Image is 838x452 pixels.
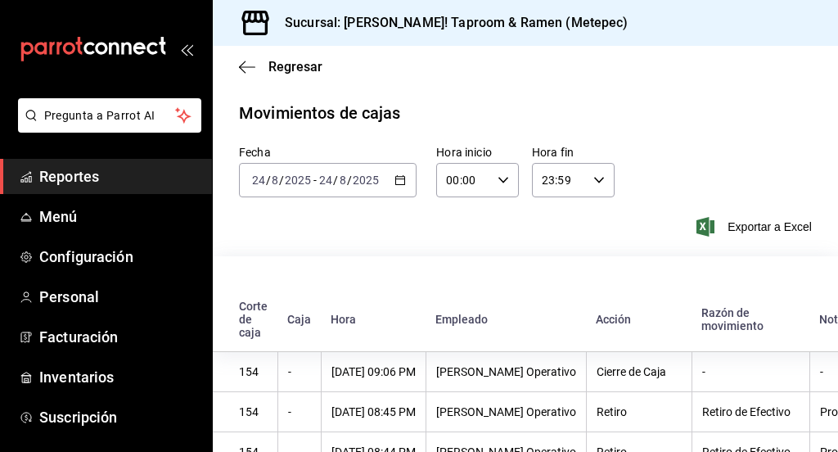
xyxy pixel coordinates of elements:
div: Retiro de Efectivo [702,405,800,418]
div: Hora [331,313,416,326]
input: -- [339,174,347,187]
span: / [266,174,271,187]
div: [PERSON_NAME] Operativo [436,365,576,378]
span: / [279,174,284,187]
div: Acción [596,313,682,326]
div: Caja [287,313,311,326]
input: ---- [284,174,312,187]
span: / [347,174,352,187]
h3: Sucursal: [PERSON_NAME]! Taproom & Ramen (Metepec) [272,13,628,33]
div: Corte de caja [239,300,268,339]
span: - [313,174,317,187]
div: [DATE] 09:06 PM [331,365,416,378]
a: Pregunta a Parrot AI [11,119,201,136]
div: Cierre de Caja [597,365,682,378]
span: Reportes [39,165,199,188]
label: Fecha [239,147,417,158]
button: Exportar a Excel [700,217,812,237]
div: Movimientos de cajas [239,101,401,125]
label: Hora inicio [436,147,519,158]
div: - [288,365,311,378]
span: Menú [39,206,199,228]
button: Regresar [239,59,322,75]
span: Personal [39,286,199,308]
div: 154 [239,365,268,378]
div: Retiro [597,405,682,418]
button: Pregunta a Parrot AI [18,98,201,133]
span: Pregunta a Parrot AI [44,107,176,124]
div: - [288,405,311,418]
div: [DATE] 08:45 PM [331,405,416,418]
input: -- [251,174,266,187]
div: [PERSON_NAME] Operativo [436,405,576,418]
div: - [702,365,800,378]
input: ---- [352,174,380,187]
input: -- [318,174,333,187]
span: Configuración [39,246,199,268]
span: / [333,174,338,187]
span: Inventarios [39,366,199,388]
div: 154 [239,405,268,418]
button: open_drawer_menu [180,43,193,56]
span: Facturación [39,326,199,348]
input: -- [271,174,279,187]
div: Empleado [435,313,576,326]
div: Razón de movimiento [701,306,800,332]
label: Hora fin [532,147,615,158]
span: Suscripción [39,406,199,428]
span: Regresar [268,59,322,75]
